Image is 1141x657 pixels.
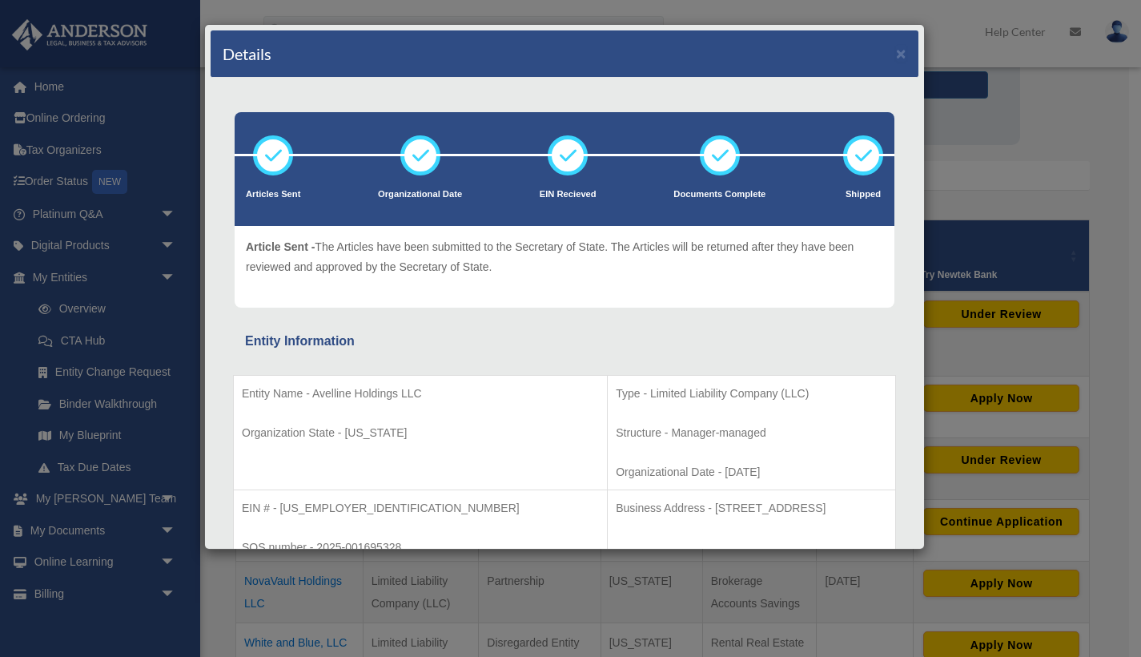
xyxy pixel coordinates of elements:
[245,330,884,353] div: Entity Information
[616,462,887,482] p: Organizational Date - [DATE]
[378,187,462,203] p: Organizational Date
[616,384,887,404] p: Type - Limited Liability Company (LLC)
[616,498,887,518] p: Business Address - [STREET_ADDRESS]
[540,187,597,203] p: EIN Recieved
[242,384,599,404] p: Entity Name - Avelline Holdings LLC
[673,187,765,203] p: Documents Complete
[242,498,599,518] p: EIN # - [US_EMPLOYER_IDENTIFICATION_NUMBER]
[223,42,271,65] h4: Details
[246,237,883,276] p: The Articles have been submitted to the Secretary of State. The Articles will be returned after t...
[242,538,599,558] p: SOS number - 2025-001695328
[242,423,599,443] p: Organization State - [US_STATE]
[616,423,887,443] p: Structure - Manager-managed
[246,187,300,203] p: Articles Sent
[843,187,883,203] p: Shipped
[246,240,315,253] span: Article Sent -
[896,45,906,62] button: ×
